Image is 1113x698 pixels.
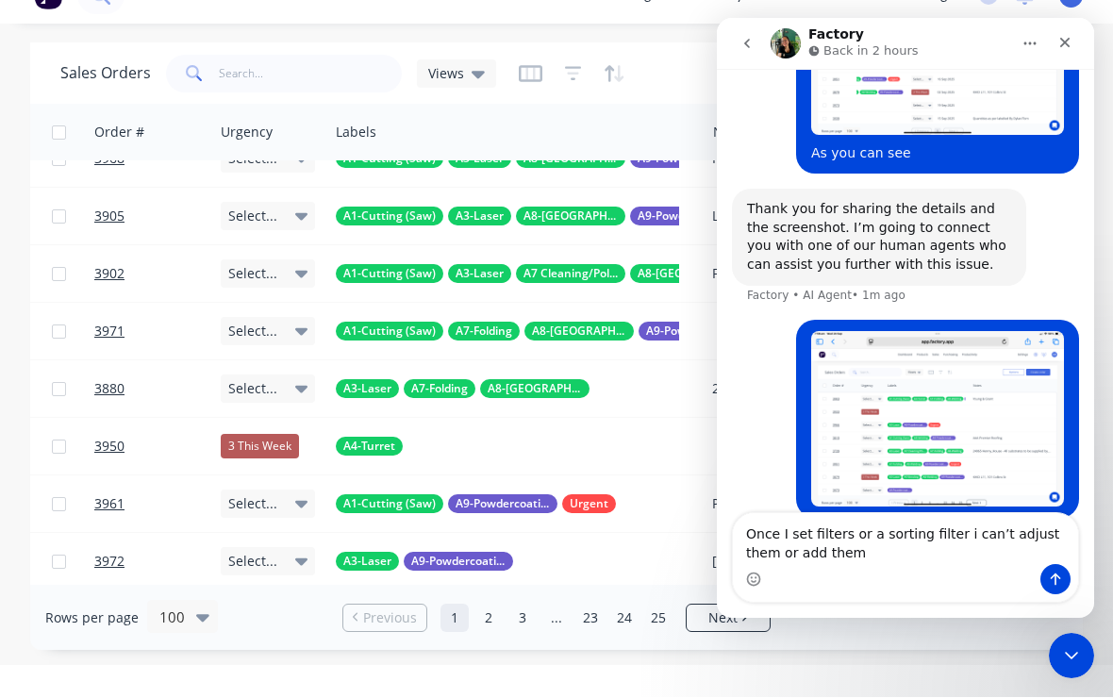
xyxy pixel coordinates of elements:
span: Next [708,609,738,628]
button: A4-Turret [336,438,403,457]
div: Fivex [712,265,1055,284]
span: A3-Laser [456,208,504,226]
a: Page 3 [508,605,537,633]
span: A9-Powdercoating [456,495,550,514]
span: Select... [228,380,277,399]
button: Send a message… [324,546,354,576]
span: A1-Cutting (Saw) [343,323,436,341]
a: Page 2 [474,605,503,633]
button: A1-Cutting (Saw)A3-LaserA7 Cleaning/PolishingA8-[GEOGRAPHIC_DATA] [336,265,854,284]
span: A8-[GEOGRAPHIC_DATA] [532,323,626,341]
iframe: Intercom live chat [1049,634,1094,679]
div: Labels [336,124,376,142]
span: Select... [228,265,277,284]
span: Select... [228,495,277,514]
div: Order # [94,124,144,142]
span: A9-Powdercoating [411,553,506,572]
button: A3-LaserA7-FoldingA8-[GEOGRAPHIC_DATA] [336,380,590,399]
span: 3902 [94,265,125,284]
span: 3905 [94,208,125,226]
span: A8-[GEOGRAPHIC_DATA] [638,265,732,284]
span: 3972 [94,553,125,572]
span: Select... [228,553,277,572]
span: 3971 [94,323,125,341]
div: [GEOGRAPHIC_DATA] [712,553,1055,572]
div: PO Coming [712,495,1055,514]
span: Urgent [570,495,608,514]
span: A4-Turret [343,438,395,457]
div: Thank you for sharing the details and the screenshot. I’m going to connect you with one of our hu... [30,182,294,256]
span: A8-[GEOGRAPHIC_DATA] [488,380,582,399]
span: Rows per page [45,609,139,628]
a: Page 1 is your current page [440,605,469,633]
a: 3972 [94,534,208,590]
button: Emoji picker [29,554,44,569]
div: 25017_Nandos [GEOGRAPHIC_DATA] [712,380,1055,399]
iframe: Intercom live chat [717,19,1094,619]
h1: Sales Orders [60,65,151,83]
a: 3950 [94,419,208,475]
span: A3-Laser [343,553,391,572]
span: A1-Cutting (Saw) [343,265,436,284]
button: A1-Cutting (Saw)A3-LaserA8-[GEOGRAPHIC_DATA]A9-Powdercoating [336,208,739,226]
span: Select... [228,323,277,341]
div: Notes [713,124,750,142]
a: 3880 [94,361,208,418]
textarea: Message… [16,495,361,546]
input: Search... [219,56,403,93]
button: A1-Cutting (Saw)A9-PowdercoatingUrgent [336,495,616,514]
span: A8-[GEOGRAPHIC_DATA] [523,208,618,226]
span: Views [428,64,464,84]
a: Page 24 [610,605,639,633]
div: 3 This Week [221,435,299,459]
a: 3971 [94,304,208,360]
a: Page 23 [576,605,605,633]
a: 3961 [94,476,208,533]
div: Factory • AI Agent • 1m ago [30,272,189,283]
span: 3961 [94,495,125,514]
span: Select... [228,208,277,226]
span: A7 Cleaning/Polishing [523,265,618,284]
span: A1-Cutting (Saw) [343,208,436,226]
a: 3905 [94,189,208,245]
span: A3-Laser [456,265,504,284]
a: Page 25 [644,605,673,633]
span: Previous [363,609,417,628]
span: A9-Powdercoating [646,323,740,341]
span: A1-Cutting (Saw) [343,495,436,514]
button: A3-LaserA9-Powdercoating [336,553,513,572]
span: 3880 [94,380,125,399]
div: Factory says… [15,171,362,301]
button: A1-Cutting (Saw)A7-FoldingA8-[GEOGRAPHIC_DATA]A9-Powdercoating [336,323,748,341]
ul: Pagination [335,605,778,633]
div: L5, [STREET_ADDRESS] [712,208,1055,226]
a: 3902 [94,246,208,303]
div: Thank you for sharing the details and the screenshot. I’m going to connect you with one of our hu... [15,171,309,267]
span: A7-Folding [411,380,468,399]
span: A7-Folding [456,323,512,341]
a: Jump forward [542,605,571,633]
a: Next page [687,609,770,628]
div: Gustavo says… [15,302,362,523]
div: As you can see [94,126,347,145]
div: Urgency [221,124,273,142]
span: A3-Laser [343,380,391,399]
a: Previous page [343,609,426,628]
span: 3950 [94,438,125,457]
span: A9-Powdercoating [638,208,732,226]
